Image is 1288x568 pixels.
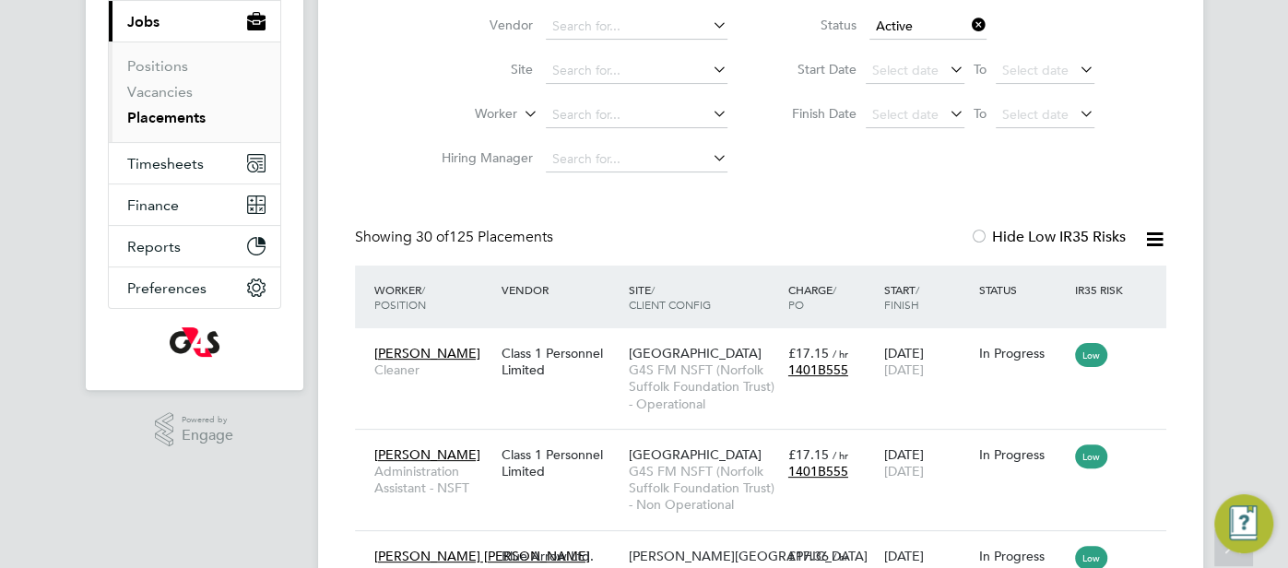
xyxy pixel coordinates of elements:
span: £17.15 [788,446,829,463]
label: Vendor [427,17,533,33]
span: [GEOGRAPHIC_DATA] [629,345,762,361]
span: / Client Config [629,282,711,312]
span: £17.15 [788,345,829,361]
div: Showing [355,228,557,247]
span: / Finish [883,282,918,312]
span: [PERSON_NAME][GEOGRAPHIC_DATA] [629,548,868,564]
span: Powered by [182,412,233,428]
div: Class 1 Personnel Limited [497,437,624,489]
span: Cleaner [374,361,492,378]
div: Worker [370,273,497,321]
span: Finance [127,196,179,214]
span: [GEOGRAPHIC_DATA] [629,446,762,463]
div: In Progress [979,548,1066,564]
span: Low [1075,444,1107,468]
div: [DATE] [879,437,975,489]
div: [DATE] [879,336,975,387]
img: g4s-logo-retina.png [170,327,219,357]
label: Hiring Manager [427,149,533,166]
span: Timesheets [127,155,204,172]
span: / hr [833,347,848,361]
span: Reports [127,238,181,255]
div: Charge [784,273,880,321]
span: Select date [1002,106,1069,123]
span: / hr [833,550,848,563]
label: Worker [411,105,517,124]
input: Search for... [546,14,727,40]
div: Status [975,273,1070,306]
span: £17.36 [788,548,829,564]
span: To [968,101,992,125]
input: Select one [869,14,987,40]
a: Positions [127,57,188,75]
input: Search for... [546,58,727,84]
a: Go to home page [108,327,281,357]
div: Start [879,273,975,321]
span: Low [1075,343,1107,367]
div: Vendor [497,273,624,306]
span: To [968,57,992,81]
a: [PERSON_NAME]Administration Assistant - NSFTClass 1 Personnel Limited[GEOGRAPHIC_DATA]G4S FM NSFT... [370,436,1166,452]
span: G4S FM NSFT (Norfolk Suffolk Foundation Trust) - Non Operational [629,463,779,514]
span: Jobs [127,13,160,30]
span: / PO [788,282,836,312]
label: Hide Low IR35 Risks [970,228,1126,246]
button: Jobs [109,1,280,41]
div: Site [624,273,784,321]
input: Search for... [546,147,727,172]
span: [PERSON_NAME] [374,345,480,361]
span: [PERSON_NAME] [374,446,480,463]
span: [DATE] [883,463,923,479]
a: [PERSON_NAME]CleanerClass 1 Personnel Limited[GEOGRAPHIC_DATA]G4S FM NSFT (Norfolk Suffolk Founda... [370,335,1166,350]
span: 125 Placements [416,228,553,246]
div: In Progress [979,345,1066,361]
a: [PERSON_NAME] [PERSON_NAME][PERSON_NAME]Blue Arrow Ltd.[PERSON_NAME][GEOGRAPHIC_DATA]G4S [PERSON_... [370,538,1166,553]
span: 1401B555 [788,361,848,378]
span: 1401B555 [788,463,848,479]
span: / Position [374,282,426,312]
button: Reports [109,226,280,266]
div: Jobs [109,41,280,142]
button: Timesheets [109,143,280,183]
a: Powered byEngage [155,412,233,447]
div: In Progress [979,446,1066,463]
a: Vacancies [127,83,193,101]
div: IR35 Risk [1070,273,1134,306]
input: Search for... [546,102,727,128]
span: Select date [872,62,939,78]
label: Finish Date [774,105,857,122]
span: Select date [872,106,939,123]
button: Engage Resource Center [1214,494,1273,553]
button: Preferences [109,267,280,308]
div: Class 1 Personnel Limited [497,336,624,387]
button: Finance [109,184,280,225]
label: Site [427,61,533,77]
span: / hr [833,448,848,462]
span: Select date [1002,62,1069,78]
span: G4S FM NSFT (Norfolk Suffolk Foundation Trust) - Operational [629,361,779,412]
span: 30 of [416,228,449,246]
span: Administration Assistant - NSFT [374,463,492,496]
span: [DATE] [883,361,923,378]
label: Start Date [774,61,857,77]
span: Preferences [127,279,207,297]
label: Status [774,17,857,33]
a: Placements [127,109,206,126]
span: [PERSON_NAME] [PERSON_NAME] [374,548,590,564]
span: Engage [182,428,233,444]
